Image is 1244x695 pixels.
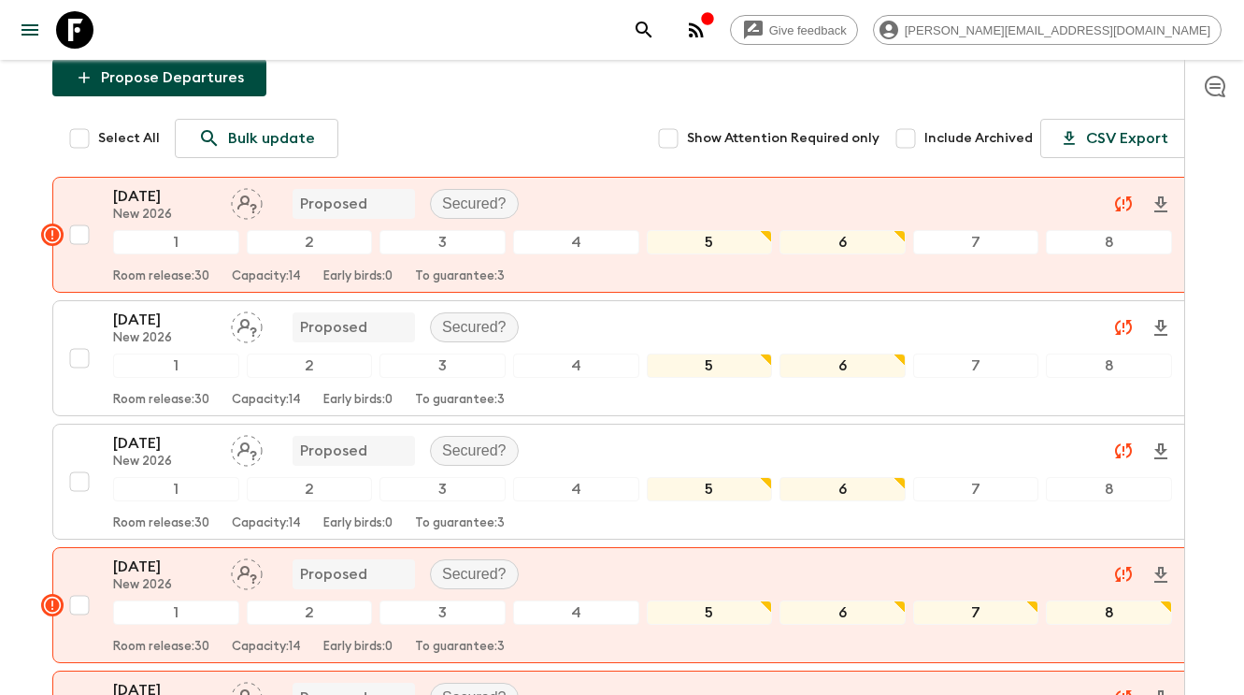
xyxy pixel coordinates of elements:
div: 2 [247,230,373,254]
div: 2 [247,354,373,378]
div: 8 [1046,230,1172,254]
p: To guarantee: 3 [415,640,505,655]
svg: Unable to sync - Check prices and secured [1112,440,1135,462]
p: Room release: 30 [113,640,209,655]
p: [DATE] [113,185,216,208]
a: Give feedback [730,15,858,45]
svg: Unable to sync - Check prices and secured [1112,316,1135,339]
p: Bulk update [228,127,315,150]
div: 3 [379,354,506,378]
div: 3 [379,477,506,501]
div: 2 [247,477,373,501]
p: Capacity: 14 [232,393,301,408]
span: [PERSON_NAME][EMAIL_ADDRESS][DOMAIN_NAME] [894,23,1221,37]
p: New 2026 [113,331,216,346]
p: [DATE] [113,309,216,331]
div: 6 [779,230,906,254]
p: Early birds: 0 [323,269,393,284]
div: 4 [513,601,639,625]
a: Bulk update [175,119,338,158]
div: 4 [513,477,639,501]
p: New 2026 [113,578,216,593]
svg: Unable to sync - Check prices and secured [1112,193,1135,215]
div: [PERSON_NAME][EMAIL_ADDRESS][DOMAIN_NAME] [873,15,1222,45]
p: Capacity: 14 [232,269,301,284]
div: 6 [779,354,906,378]
div: 5 [647,230,773,254]
p: Room release: 30 [113,516,209,531]
div: 3 [379,230,506,254]
span: Give feedback [759,23,857,37]
svg: Download Onboarding [1150,317,1172,340]
p: Room release: 30 [113,393,209,408]
div: 4 [513,230,639,254]
span: Assign pack leader [231,194,263,209]
div: 8 [1046,601,1172,625]
div: 5 [647,477,773,501]
div: 6 [779,601,906,625]
button: [DATE]New 2026Assign pack leaderProposedSecured?12345678Room release:30Capacity:14Early birds:0To... [52,547,1192,663]
div: 1 [113,230,239,254]
div: 3 [379,601,506,625]
div: Secured? [430,312,519,342]
div: 8 [1046,354,1172,378]
p: To guarantee: 3 [415,269,505,284]
p: Proposed [300,316,367,339]
p: Secured? [442,563,507,586]
p: [DATE] [113,556,216,578]
div: 8 [1046,477,1172,501]
span: Include Archived [924,129,1033,148]
button: [DATE]New 2026Assign pack leaderProposedSecured?12345678Room release:30Capacity:14Early birds:0To... [52,424,1192,540]
div: 7 [913,601,1039,625]
svg: Download Onboarding [1150,441,1172,463]
div: 7 [913,230,1039,254]
div: 2 [247,601,373,625]
p: Early birds: 0 [323,516,393,531]
div: Secured? [430,559,519,589]
div: 1 [113,477,239,501]
p: Proposed [300,563,367,586]
p: Early birds: 0 [323,393,393,408]
div: 7 [913,354,1039,378]
p: Capacity: 14 [232,640,301,655]
button: [DATE]New 2026Assign pack leaderProposedSecured?12345678Room release:30Capacity:14Early birds:0To... [52,177,1192,293]
button: search adventures [625,11,663,49]
p: Early birds: 0 [323,640,393,655]
button: [DATE]New 2026Assign pack leaderProposedSecured?12345678Room release:30Capacity:14Early birds:0To... [52,300,1192,416]
div: Secured? [430,436,519,466]
span: Assign pack leader [231,317,263,332]
p: To guarantee: 3 [415,393,505,408]
div: 4 [513,354,639,378]
div: 6 [779,477,906,501]
span: Assign pack leader [231,564,263,579]
p: Secured? [442,316,507,339]
p: Proposed [300,440,367,462]
p: Room release: 30 [113,269,209,284]
div: 1 [113,354,239,378]
span: Select All [98,129,160,148]
svg: Unable to sync - Check prices and secured [1112,563,1135,586]
span: Assign pack leader [231,441,263,456]
div: Secured? [430,189,519,219]
p: [DATE] [113,432,216,455]
button: CSV Export [1040,119,1192,158]
p: Capacity: 14 [232,516,301,531]
button: menu [11,11,49,49]
svg: Download Onboarding [1150,194,1172,216]
div: 5 [647,354,773,378]
span: Show Attention Required only [687,129,879,148]
svg: Download Onboarding [1150,564,1172,586]
p: New 2026 [113,455,216,470]
div: 7 [913,477,1039,501]
button: Propose Departures [52,59,266,96]
p: Secured? [442,440,507,462]
div: 5 [647,601,773,625]
p: Proposed [300,193,367,215]
div: 1 [113,601,239,625]
p: New 2026 [113,208,216,223]
p: To guarantee: 3 [415,516,505,531]
p: Secured? [442,193,507,215]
